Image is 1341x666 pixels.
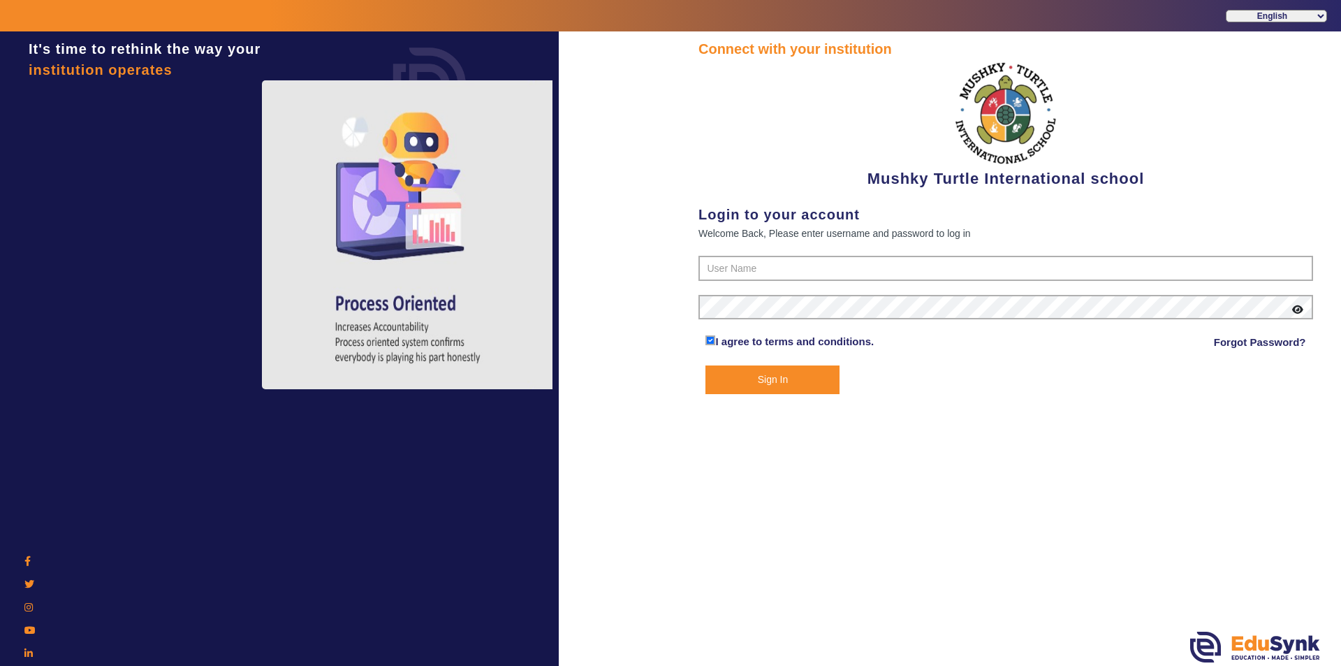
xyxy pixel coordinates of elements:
span: institution operates [29,62,173,78]
div: Welcome Back, Please enter username and password to log in [698,225,1313,242]
a: I agree to terms and conditions. [715,335,874,347]
div: Login to your account [698,204,1313,225]
a: Forgot Password? [1214,334,1306,351]
img: edusynk.png [1190,632,1320,663]
input: User Name [698,256,1313,281]
img: f2cfa3ea-8c3d-4776-b57d-4b8cb03411bc [953,59,1058,167]
div: Connect with your institution [698,38,1313,59]
button: Sign In [705,365,840,394]
img: login4.png [262,80,555,389]
div: Mushky Turtle International school [698,59,1313,190]
span: It's time to rethink the way your [29,41,261,57]
img: login.png [377,31,482,136]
